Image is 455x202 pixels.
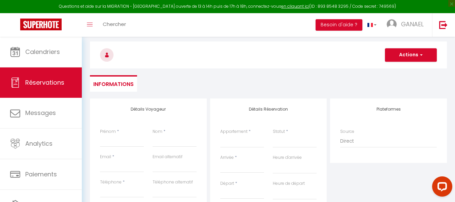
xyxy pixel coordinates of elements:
h4: Détails Réservation [220,107,317,112]
a: en cliquant ici [281,3,309,9]
h4: Détails Voyageur [100,107,197,112]
label: Téléphone [100,179,122,185]
span: Chercher [103,21,126,28]
span: Calendriers [25,48,60,56]
h4: Plateformes [340,107,437,112]
span: GANAEL [401,20,424,28]
label: Email alternatif [153,154,183,160]
span: Paiements [25,170,57,178]
span: Réservations [25,78,64,87]
label: Départ [220,180,234,187]
label: Email [100,154,111,160]
label: Heure de départ [273,180,305,187]
a: ... GANAEL [382,13,432,37]
img: Super Booking [20,19,62,30]
span: Messages [25,109,56,117]
li: Informations [90,75,137,92]
button: Besoin d'aide ? [316,19,362,31]
label: Appartement [220,128,248,135]
label: Heure d'arrivée [273,154,302,161]
label: Nom [153,128,162,135]
button: Actions [385,48,437,62]
label: Arrivée [220,154,234,161]
iframe: LiveChat chat widget [427,174,455,202]
img: logout [439,21,448,29]
label: Prénom [100,128,116,135]
label: Statut [273,128,285,135]
img: ... [387,19,397,29]
label: Téléphone alternatif [153,179,193,185]
span: Analytics [25,139,53,148]
label: Source [340,128,354,135]
a: Chercher [98,13,131,37]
